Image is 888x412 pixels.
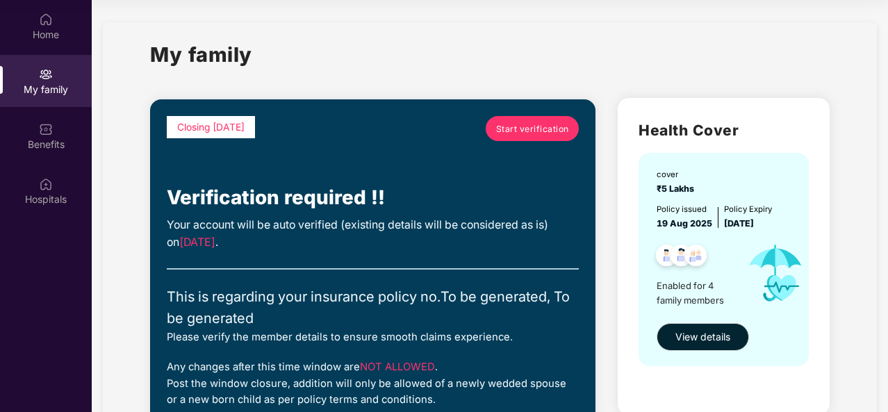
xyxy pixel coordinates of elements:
a: Start verification [486,116,579,141]
span: NOT ALLOWED [360,361,435,373]
div: Policy Expiry [724,203,772,215]
img: svg+xml;base64,PHN2ZyBpZD0iSG9zcGl0YWxzIiB4bWxucz0iaHR0cDovL3d3dy53My5vcmcvMjAwMC9zdmciIHdpZHRoPS... [39,177,53,191]
button: View details [657,323,749,351]
span: [DATE] [724,218,754,229]
div: Verification required !! [167,183,579,213]
img: svg+xml;base64,PHN2ZyBpZD0iQmVuZWZpdHMiIHhtbG5zPSJodHRwOi8vd3d3LnczLm9yZy8yMDAwL3N2ZyIgd2lkdGg9Ij... [39,122,53,136]
span: Closing [DATE] [177,122,245,133]
span: ₹5 Lakhs [657,183,698,194]
img: svg+xml;base64,PHN2ZyB4bWxucz0iaHR0cDovL3d3dy53My5vcmcvMjAwMC9zdmciIHdpZHRoPSI0OC45NDMiIGhlaWdodD... [664,240,698,274]
img: svg+xml;base64,PHN2ZyBpZD0iSG9tZSIgeG1sbnM9Imh0dHA6Ly93d3cudzMub3JnLzIwMDAvc3ZnIiB3aWR0aD0iMjAiIG... [39,13,53,26]
div: This is regarding your insurance policy no. To be generated, To be generated [167,286,579,329]
img: svg+xml;base64,PHN2ZyB3aWR0aD0iMjAiIGhlaWdodD0iMjAiIHZpZXdCb3g9IjAgMCAyMCAyMCIgZmlsbD0ibm9uZSIgeG... [39,67,53,81]
span: View details [675,329,730,345]
div: Policy issued [657,203,712,215]
img: svg+xml;base64,PHN2ZyB4bWxucz0iaHR0cDovL3d3dy53My5vcmcvMjAwMC9zdmciIHdpZHRoPSI0OC45NDMiIGhlaWdodD... [679,240,713,274]
span: Enabled for 4 family members [657,279,737,307]
h1: My family [150,39,252,70]
div: Please verify the member details to ensure smooth claims experience. [167,329,579,345]
div: Your account will be auto verified (existing details will be considered as is) on . [167,217,579,252]
img: icon [737,231,815,316]
span: Start verification [496,122,569,135]
span: [DATE] [179,236,215,249]
div: Any changes after this time window are . Post the window closure, addition will only be allowed o... [167,359,579,408]
span: 19 Aug 2025 [657,218,712,229]
div: cover [657,168,698,181]
h2: Health Cover [639,119,808,142]
img: svg+xml;base64,PHN2ZyB4bWxucz0iaHR0cDovL3d3dy53My5vcmcvMjAwMC9zdmciIHdpZHRoPSI0OC45NDMiIGhlaWdodD... [650,240,684,274]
